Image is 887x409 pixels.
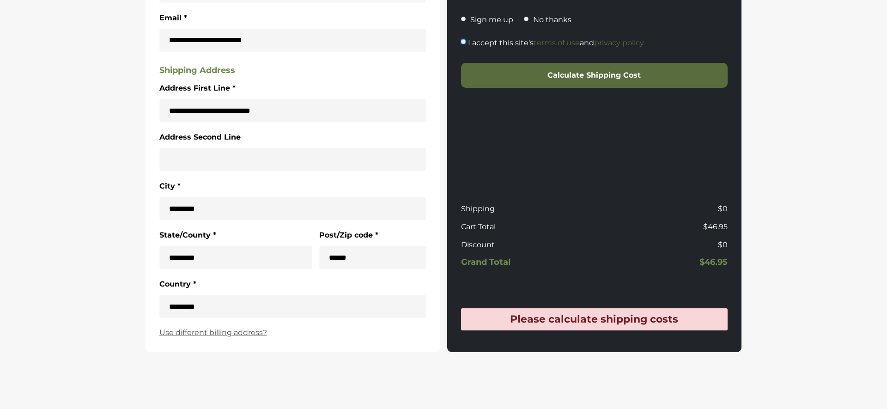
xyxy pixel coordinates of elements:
[598,203,728,214] p: $0
[159,12,187,24] label: Email *
[159,82,236,94] label: Address First Line *
[534,38,580,47] a: terms of use
[159,180,181,192] label: City *
[598,257,728,268] h5: $46.95
[159,229,216,241] label: State/County *
[159,66,426,76] h5: Shipping Address
[159,131,241,143] label: Address Second Line
[594,38,644,47] a: privacy policy
[466,313,723,325] h4: Please calculate shipping costs
[159,278,196,290] label: Country *
[461,257,591,268] h5: Grand Total
[598,239,728,250] p: $0
[159,327,426,338] a: Use different billing address?
[319,229,378,241] label: Post/Zip code *
[598,221,728,232] p: $46.95
[461,203,591,214] p: Shipping
[470,14,513,25] p: Sign me up
[468,37,644,49] label: I accept this site's and
[461,63,728,88] button: Calculate Shipping Cost
[461,239,591,250] p: Discount
[461,221,591,232] p: Cart Total
[533,14,571,25] p: No thanks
